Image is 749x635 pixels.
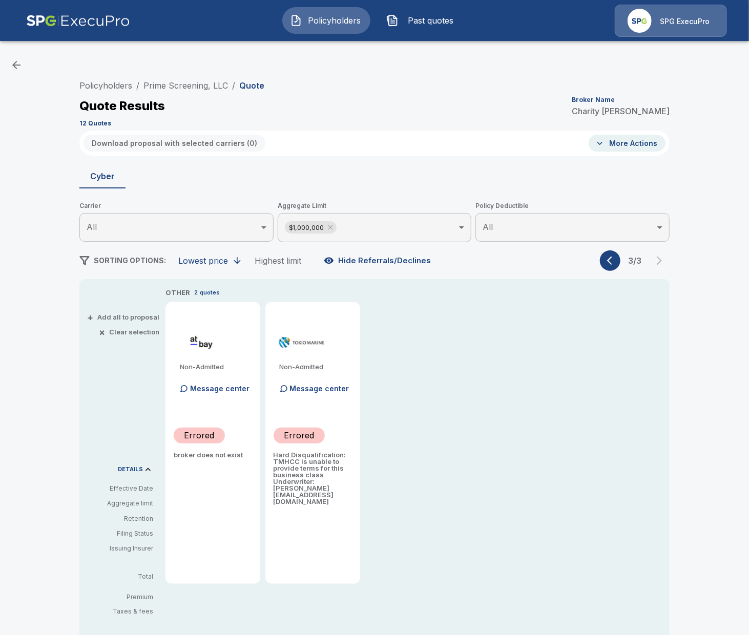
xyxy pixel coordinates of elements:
button: Hide Referrals/Declines [322,251,435,270]
img: Agency Icon [628,9,652,33]
p: Taxes & fees [88,608,161,615]
div: Lowest price [178,256,228,266]
p: Retention [88,514,153,523]
a: Prime Screening, LLC [143,80,228,91]
span: All [483,222,493,232]
p: Broker Name [572,97,615,103]
a: Agency IconSPG ExecuPro [615,5,727,37]
p: Filing Status [88,529,153,538]
li: / [232,79,235,92]
button: +Add all to proposal [89,314,159,321]
span: All [87,222,97,232]
p: Premium [88,594,161,600]
span: + [87,314,93,321]
button: Download proposal with selected carriers (0) [84,135,265,152]
button: Cyber [79,164,126,188]
div: $1,000,000 [285,221,337,234]
p: OTHER [165,288,190,298]
p: Aggregate limit [88,499,153,508]
img: atbaycybersurplus [178,335,225,350]
p: Charity [PERSON_NAME] [572,107,670,115]
div: Highest limit [255,256,301,266]
span: Carrier [79,201,274,211]
p: Non-Admitted [180,364,252,370]
p: Message center [190,383,249,394]
p: 2 [194,288,198,297]
p: Errored [184,429,215,441]
img: tmhcccyber [278,335,325,350]
p: broker does not exist [174,452,252,458]
nav: breadcrumb [79,79,264,92]
p: Quote Results [79,100,165,112]
p: Effective Date [88,484,153,493]
p: Errored [284,429,314,441]
button: More Actions [589,135,665,152]
p: DETAILS [118,467,143,472]
a: Policyholders [79,80,132,91]
button: Policyholders IconPolicyholders [282,7,370,34]
p: 3 / 3 [625,257,645,265]
li: / [136,79,139,92]
p: Issuing Insurer [88,544,153,553]
p: Quote [239,81,264,90]
button: ×Clear selection [101,329,159,335]
span: Policyholders [306,14,363,27]
p: 12 Quotes [79,120,111,126]
p: Non-Admitted [280,364,352,370]
p: Message center [290,383,349,394]
span: Policy Deductible [475,201,670,211]
img: Policyholders Icon [290,14,302,27]
p: SPG ExecuPro [660,16,710,27]
img: Past quotes Icon [386,14,399,27]
button: Past quotes IconPast quotes [379,7,467,34]
p: quotes [200,288,220,297]
span: × [99,329,105,335]
span: $1,000,000 [285,222,328,234]
img: AA Logo [26,5,130,37]
span: Past quotes [403,14,459,27]
p: Hard Disqualification: TMHCC is unable to provide terms for this business class Underwriter: [PER... [274,452,352,505]
span: SORTING OPTIONS: [94,256,166,265]
p: Total [88,574,161,580]
span: Aggregate Limit [278,201,472,211]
